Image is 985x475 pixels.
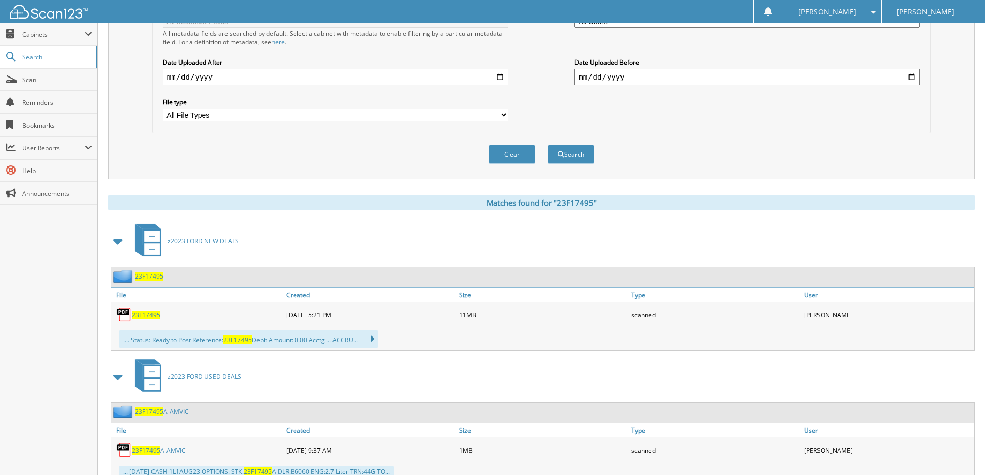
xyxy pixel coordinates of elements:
a: User [801,288,974,302]
a: Created [284,423,457,437]
div: [DATE] 5:21 PM [284,304,457,325]
input: start [163,69,508,85]
a: 23F17495A-AMVIC [135,407,189,416]
span: Search [22,53,90,62]
label: Date Uploaded After [163,58,508,67]
a: 23F17495A-AMVIC [132,446,186,455]
div: All metadata fields are searched by default. Select a cabinet with metadata to enable filtering b... [163,29,508,47]
div: .... Status: Ready to Post Reference: Debit Amount: 0.00 Acctg ... ACCRU... [119,330,378,348]
span: Announcements [22,189,92,198]
span: Reminders [22,98,92,107]
span: Bookmarks [22,121,92,130]
label: File type [163,98,508,106]
button: Search [548,145,594,164]
div: 1MB [457,440,629,461]
span: 23F17495 [132,446,160,455]
button: Clear [489,145,535,164]
span: Scan [22,75,92,84]
a: File [111,423,284,437]
img: folder2.png [113,405,135,418]
div: [PERSON_NAME] [801,304,974,325]
img: scan123-logo-white.svg [10,5,88,19]
a: 23F17495 [132,311,160,319]
a: z2023 FORD NEW DEALS [129,221,239,262]
img: folder2.png [113,270,135,283]
span: Help [22,166,92,175]
label: Date Uploaded Before [574,58,920,67]
span: z2023 FORD NEW DEALS [168,237,239,246]
a: Type [629,423,801,437]
img: PDF.png [116,442,132,458]
span: Cabinets [22,30,85,39]
div: [PERSON_NAME] [801,440,974,461]
span: 23F17495 [135,407,163,416]
a: 23F17495 [135,272,163,281]
div: scanned [629,304,801,325]
span: [PERSON_NAME] [798,9,856,15]
span: [PERSON_NAME] [897,9,954,15]
div: 11MB [457,304,629,325]
a: File [111,288,284,302]
a: here [271,38,285,47]
div: Matches found for "23F17495" [108,195,975,210]
span: 23F17495 [223,335,252,344]
a: Created [284,288,457,302]
a: Size [457,288,629,302]
iframe: Chat Widget [933,425,985,475]
div: [DATE] 9:37 AM [284,440,457,461]
div: scanned [629,440,801,461]
a: Type [629,288,801,302]
a: User [801,423,974,437]
a: Size [457,423,629,437]
input: end [574,69,920,85]
span: User Reports [22,144,85,152]
span: z2023 FORD USED DEALS [168,372,241,381]
img: PDF.png [116,307,132,323]
a: z2023 FORD USED DEALS [129,356,241,397]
